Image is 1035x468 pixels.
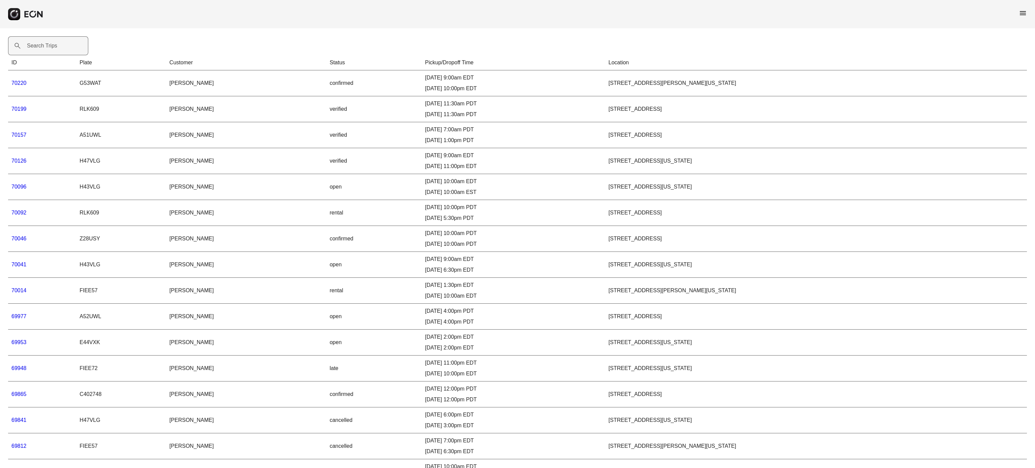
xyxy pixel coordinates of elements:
[605,226,1027,252] td: [STREET_ADDRESS]
[425,100,602,108] div: [DATE] 11:30am PDT
[326,70,421,96] td: confirmed
[425,110,602,119] div: [DATE] 11:30am PDT
[605,304,1027,330] td: [STREET_ADDRESS]
[605,252,1027,278] td: [STREET_ADDRESS][US_STATE]
[166,278,326,304] td: [PERSON_NAME]
[425,396,602,404] div: [DATE] 12:00pm PDT
[76,252,166,278] td: H43VLG
[166,356,326,381] td: [PERSON_NAME]
[11,339,27,345] a: 69953
[425,126,602,134] div: [DATE] 7:00am PDT
[11,365,27,371] a: 69948
[605,433,1027,459] td: [STREET_ADDRESS][PERSON_NAME][US_STATE]
[11,210,27,215] a: 70092
[425,188,602,196] div: [DATE] 10:00am EST
[425,85,602,93] div: [DATE] 10:00pm EDT
[166,433,326,459] td: [PERSON_NAME]
[166,200,326,226] td: [PERSON_NAME]
[326,407,421,433] td: cancelled
[425,292,602,300] div: [DATE] 10:00am EDT
[425,385,602,393] div: [DATE] 12:00pm PDT
[605,122,1027,148] td: [STREET_ADDRESS]
[1019,9,1027,17] span: menu
[425,74,602,82] div: [DATE] 9:00am EDT
[326,330,421,356] td: open
[11,391,27,397] a: 69865
[11,106,27,112] a: 70199
[76,433,166,459] td: FIEE57
[166,174,326,200] td: [PERSON_NAME]
[166,252,326,278] td: [PERSON_NAME]
[425,255,602,263] div: [DATE] 9:00am EDT
[605,330,1027,356] td: [STREET_ADDRESS][US_STATE]
[425,152,602,160] div: [DATE] 9:00am EDT
[605,174,1027,200] td: [STREET_ADDRESS][US_STATE]
[605,278,1027,304] td: [STREET_ADDRESS][PERSON_NAME][US_STATE]
[326,148,421,174] td: verified
[605,96,1027,122] td: [STREET_ADDRESS]
[605,70,1027,96] td: [STREET_ADDRESS][PERSON_NAME][US_STATE]
[425,177,602,186] div: [DATE] 10:00am EDT
[425,203,602,211] div: [DATE] 10:00pm PDT
[11,158,27,164] a: 70126
[11,443,27,449] a: 69812
[425,240,602,248] div: [DATE] 10:00am PDT
[425,281,602,289] div: [DATE] 1:30pm EDT
[166,330,326,356] td: [PERSON_NAME]
[326,96,421,122] td: verified
[425,214,602,222] div: [DATE] 5:30pm PDT
[76,356,166,381] td: FIEE72
[11,184,27,190] a: 70096
[425,333,602,341] div: [DATE] 2:00pm EDT
[605,55,1027,70] th: Location
[76,304,166,330] td: A52UWL
[166,55,326,70] th: Customer
[326,226,421,252] td: confirmed
[326,252,421,278] td: open
[326,278,421,304] td: rental
[166,122,326,148] td: [PERSON_NAME]
[326,122,421,148] td: verified
[605,356,1027,381] td: [STREET_ADDRESS][US_STATE]
[605,407,1027,433] td: [STREET_ADDRESS][US_STATE]
[425,307,602,315] div: [DATE] 4:00pm PDT
[76,55,166,70] th: Plate
[326,55,421,70] th: Status
[166,407,326,433] td: [PERSON_NAME]
[425,229,602,237] div: [DATE] 10:00am PDT
[326,356,421,381] td: late
[166,226,326,252] td: [PERSON_NAME]
[11,236,27,241] a: 70046
[11,262,27,267] a: 70041
[425,370,602,378] div: [DATE] 10:00pm EDT
[8,55,76,70] th: ID
[326,381,421,407] td: confirmed
[27,42,57,50] label: Search Trips
[425,422,602,430] div: [DATE] 3:00pm EDT
[166,148,326,174] td: [PERSON_NAME]
[425,437,602,445] div: [DATE] 7:00pm EDT
[76,381,166,407] td: C402748
[605,381,1027,407] td: [STREET_ADDRESS]
[76,200,166,226] td: RLK609
[326,174,421,200] td: open
[76,226,166,252] td: Z28USY
[425,318,602,326] div: [DATE] 4:00pm PDT
[76,70,166,96] td: G53WAT
[11,417,27,423] a: 69841
[76,96,166,122] td: RLK609
[76,174,166,200] td: H43VLG
[425,411,602,419] div: [DATE] 6:00pm EDT
[425,266,602,274] div: [DATE] 6:30pm EDT
[166,304,326,330] td: [PERSON_NAME]
[425,136,602,144] div: [DATE] 1:00pm PDT
[425,447,602,456] div: [DATE] 6:30pm EDT
[166,70,326,96] td: [PERSON_NAME]
[425,344,602,352] div: [DATE] 2:00pm EDT
[166,96,326,122] td: [PERSON_NAME]
[425,162,602,170] div: [DATE] 11:00pm EDT
[425,359,602,367] div: [DATE] 11:00pm EDT
[605,200,1027,226] td: [STREET_ADDRESS]
[76,122,166,148] td: A51UWL
[76,278,166,304] td: FIEE57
